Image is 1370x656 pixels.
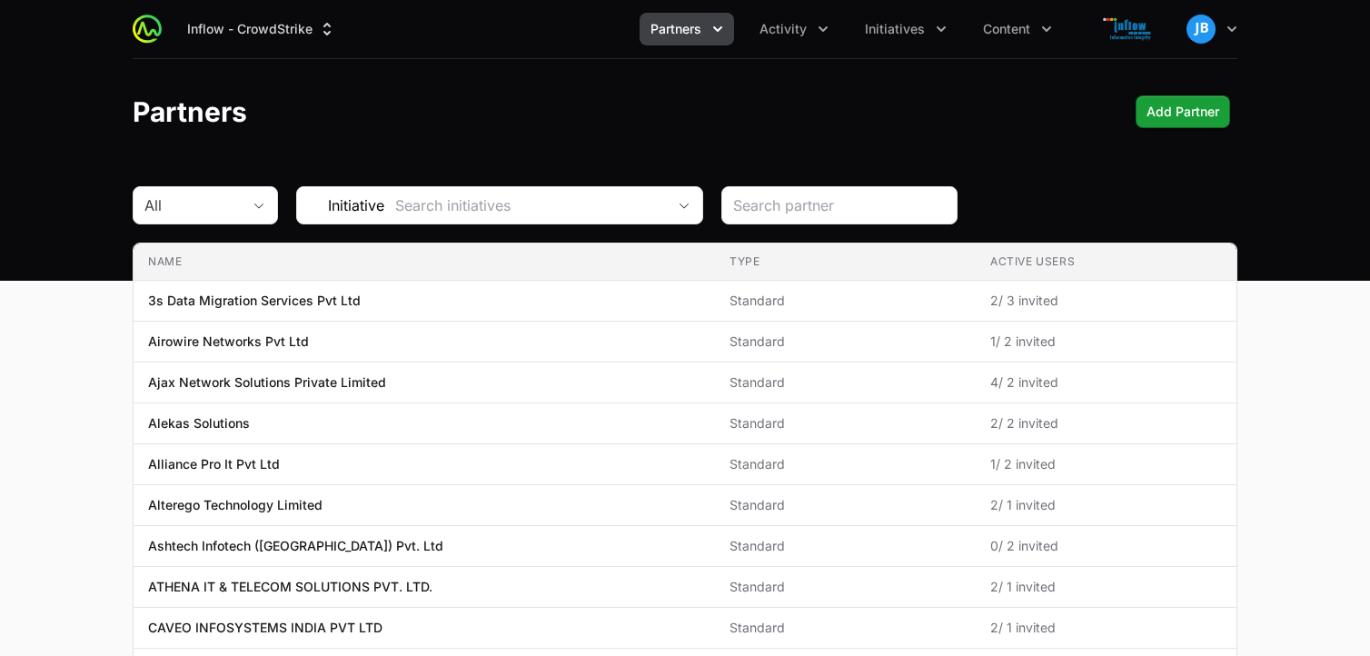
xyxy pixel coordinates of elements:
[148,537,443,555] p: Ashtech Infotech ([GEOGRAPHIC_DATA]) Pvt. Ltd
[990,496,1222,514] span: 2 / 1 invited
[1136,95,1230,128] div: Primary actions
[990,414,1222,432] span: 2 / 2 invited
[1186,15,1216,44] img: Jimish Bhavsar
[297,194,384,216] span: Initiative
[730,414,961,432] span: Standard
[1147,101,1219,123] span: Add Partner
[715,244,976,281] th: Type
[990,619,1222,637] span: 2 / 1 invited
[730,373,961,392] span: Standard
[650,20,701,38] span: Partners
[730,455,961,473] span: Standard
[730,333,961,351] span: Standard
[990,455,1222,473] span: 1 / 2 invited
[972,13,1063,45] div: Content menu
[148,292,361,310] p: 3s Data Migration Services Pvt Ltd
[990,578,1222,596] span: 2 / 1 invited
[148,578,432,596] p: ATHENA IT & TELECOM SOLUTIONS PVT. LTD.
[972,13,1063,45] button: Content
[990,292,1222,310] span: 2 / 3 invited
[148,496,323,514] p: Alterego Technology Limited
[176,13,347,45] div: Supplier switch menu
[640,13,734,45] div: Partners menu
[162,13,1063,45] div: Main navigation
[854,13,958,45] div: Initiatives menu
[148,333,309,351] p: Airowire Networks Pvt Ltd
[1136,95,1230,128] button: Add Partner
[990,537,1222,555] span: 0 / 2 invited
[983,20,1030,38] span: Content
[148,619,382,637] p: CAVEO INFOSYSTEMS INDIA PVT LTD
[749,13,839,45] button: Activity
[990,333,1222,351] span: 1 / 2 invited
[148,455,280,473] p: Alliance Pro It Pvt Ltd
[854,13,958,45] button: Initiatives
[730,496,961,514] span: Standard
[134,244,715,281] th: Name
[865,20,925,38] span: Initiatives
[749,13,839,45] div: Activity menu
[666,187,702,224] div: Open
[384,187,666,224] input: Search initiatives
[148,414,250,432] p: Alekas Solutions
[148,373,386,392] p: Ajax Network Solutions Private Limited
[144,194,241,216] div: All
[730,578,961,596] span: Standard
[733,194,946,216] input: Search partner
[176,13,347,45] button: Inflow - CrowdStrike
[990,373,1222,392] span: 4 / 2 invited
[640,13,734,45] button: Partners
[133,95,247,128] h1: Partners
[134,187,277,224] button: All
[133,15,162,44] img: ActivitySource
[759,20,807,38] span: Activity
[730,537,961,555] span: Standard
[730,619,961,637] span: Standard
[976,244,1236,281] th: Active Users
[1085,11,1172,47] img: Inflow
[730,292,961,310] span: Standard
